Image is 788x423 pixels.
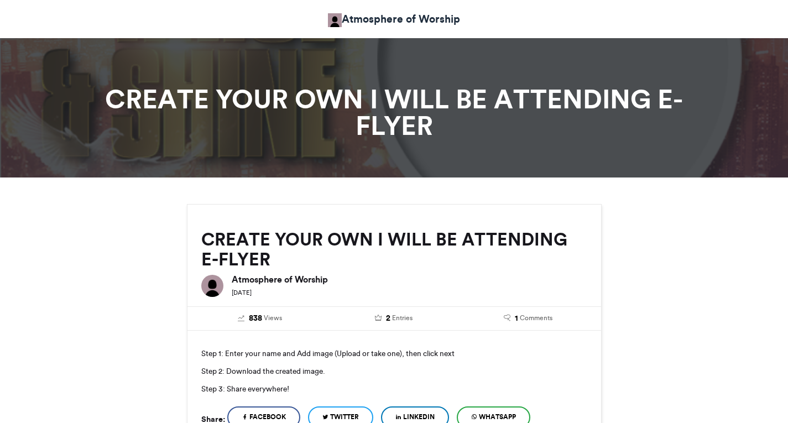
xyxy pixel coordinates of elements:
span: 838 [249,312,262,325]
span: LinkedIn [403,412,435,422]
span: Comments [520,313,552,323]
h1: CREATE YOUR OWN I WILL BE ATTENDING E-FLYER [87,86,701,139]
p: Step 1: Enter your name and Add image (Upload or take one), then click next Step 2: Download the ... [201,344,587,398]
span: Facebook [249,412,286,422]
span: WhatsApp [479,412,516,422]
h2: CREATE YOUR OWN I WILL BE ATTENDING E-FLYER [201,229,587,269]
span: Views [264,313,282,323]
a: Atmosphere of Worship [328,11,460,27]
span: 2 [386,312,390,325]
a: 2 Entries [335,312,453,325]
span: Entries [392,313,413,323]
small: [DATE] [232,289,252,296]
span: Twitter [330,412,359,422]
img: Atmosphere of Worship [201,275,223,297]
a: 838 Views [201,312,319,325]
h6: Atmosphere of Worship [232,275,587,284]
a: 1 Comments [469,312,587,325]
img: Atmosphere Of Worship [328,13,342,27]
span: 1 [515,312,518,325]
